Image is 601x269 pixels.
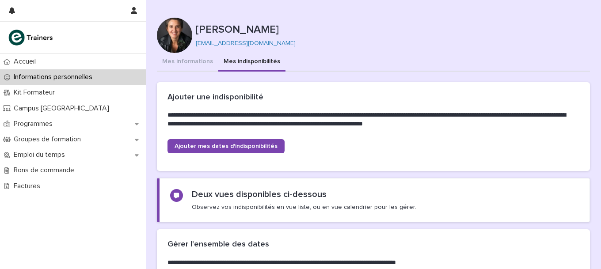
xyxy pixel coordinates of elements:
p: Emploi du temps [10,151,72,159]
h2: Deux vues disponibles ci-dessous [192,189,327,200]
p: Kit Formateur [10,88,62,97]
h2: Ajouter une indisponibilité [167,93,263,102]
p: Informations personnelles [10,73,99,81]
p: Accueil [10,57,43,66]
p: Programmes [10,120,60,128]
p: Observez vos indisponibilités en vue liste, ou en vue calendrier pour les gérer. [192,203,416,211]
p: [PERSON_NAME] [196,23,586,36]
h2: Gérer l'ensemble des dates [167,240,269,250]
button: Mes indisponibilités [218,53,285,72]
p: Bons de commande [10,166,81,174]
button: Mes informations [157,53,218,72]
img: K0CqGN7SDeD6s4JG8KQk [7,29,56,46]
p: Factures [10,182,47,190]
p: Groupes de formation [10,135,88,144]
span: Ajouter mes dates d'indisponibilités [175,143,278,149]
a: [EMAIL_ADDRESS][DOMAIN_NAME] [196,40,296,46]
p: Campus [GEOGRAPHIC_DATA] [10,104,116,113]
a: Ajouter mes dates d'indisponibilités [167,139,285,153]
